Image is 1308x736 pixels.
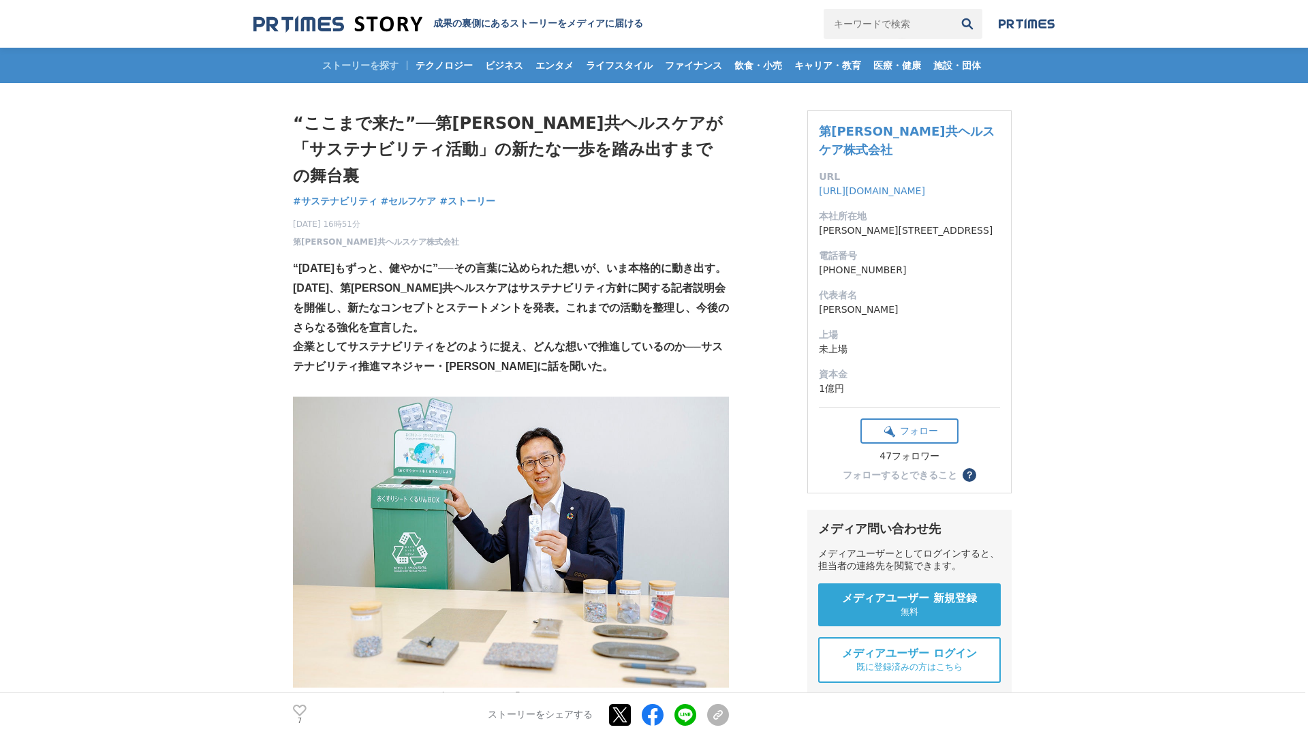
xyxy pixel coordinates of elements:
strong: “[DATE]もずっと、健やかに”──その言葉に込められた想いが、いま本格的に動き出す。 [293,262,726,274]
p: ストーリーをシェアする [488,709,593,721]
a: エンタメ [530,48,579,83]
span: #ストーリー [439,195,495,207]
strong: [DATE]、第[PERSON_NAME]共ヘルスケアはサステナビリティ方針に関する記者説明会を開催し、新たなコンセプトとステートメントを発表。これまでの活動を整理し、今後のさらなる強化を宣言した。 [293,282,729,333]
span: 飲食・小売 [729,59,788,72]
dd: [PERSON_NAME] [819,303,1000,317]
dt: 電話番号 [819,249,1000,263]
span: #サステナビリティ [293,195,377,207]
img: 成果の裏側にあるストーリーをメディアに届ける [253,15,422,33]
span: メディアユーザー 新規登録 [842,592,977,606]
dt: 本社所在地 [819,209,1000,224]
a: 医療・健康 [868,48,926,83]
strong: 企業としてサステナビリティをどのように捉え、どんな想いで推進しているのか──サステナビリティ推進マネジャー・[PERSON_NAME]に話を聞いた。 [293,341,723,372]
a: 飲食・小売 [729,48,788,83]
a: 第[PERSON_NAME]共ヘルスケア株式会社 [819,124,994,157]
span: 医療・健康 [868,59,926,72]
span: キャリア・教育 [789,59,867,72]
button: フォロー [860,418,959,444]
a: #ストーリー [439,194,495,209]
a: ライフスタイル [580,48,658,83]
span: テクノロジー [410,59,478,72]
dt: 資本金 [819,367,1000,382]
span: メディアユーザー ログイン [842,647,977,661]
a: #サステナビリティ [293,194,377,209]
a: 第[PERSON_NAME]共ヘルスケア株式会社 [293,236,459,248]
a: メディアユーザー 新規登録 無料 [818,583,1001,626]
a: テクノロジー [410,48,478,83]
p: 7 [293,718,307,724]
dd: 未上場 [819,342,1000,356]
img: thumbnail_910c58a0-73f5-11f0-b044-6f7ac2b63f01.jpg [293,397,729,688]
a: #セルフケア [381,194,437,209]
a: ビジネス [480,48,529,83]
span: エンタメ [530,59,579,72]
button: 検索 [952,9,982,39]
a: 施設・団体 [928,48,986,83]
div: メディアユーザーとしてログインすると、担当者の連絡先を閲覧できます。 [818,548,1001,572]
div: メディア問い合わせ先 [818,521,1001,537]
span: ビジネス [480,59,529,72]
dd: [PHONE_NUMBER] [819,263,1000,277]
p: サステナビリティサイト「Wellness for Good」： [293,688,729,707]
a: 成果の裏側にあるストーリーをメディアに届ける 成果の裏側にあるストーリーをメディアに届ける [253,15,643,33]
span: 既に登録済みの方はこちら [856,661,963,673]
button: ？ [963,468,976,482]
dt: 代表者名 [819,288,1000,303]
span: 無料 [901,606,918,618]
h2: 成果の裏側にあるストーリーをメディアに届ける [433,18,643,30]
dt: URL [819,170,1000,184]
dt: 上場 [819,328,1000,342]
div: 47フォロワー [860,450,959,463]
span: ？ [965,470,974,480]
span: ライフスタイル [580,59,658,72]
dd: 1億円 [819,382,1000,396]
span: [DATE] 16時51分 [293,218,459,230]
span: #セルフケア [381,195,437,207]
a: メディアユーザー ログイン 既に登録済みの方はこちら [818,637,1001,683]
span: 施設・団体 [928,59,986,72]
h1: “ここまで来た”──第[PERSON_NAME]共ヘルスケアが「サステナビリティ活動」の新たな一歩を踏み出すまでの舞台裏 [293,110,729,189]
span: ファイナンス [659,59,728,72]
img: prtimes [999,18,1055,29]
a: ファイナンス [659,48,728,83]
a: キャリア・教育 [789,48,867,83]
input: キーワードで検索 [824,9,952,39]
div: フォローするとできること [843,470,957,480]
dd: [PERSON_NAME][STREET_ADDRESS] [819,224,1000,238]
a: [URL][DOMAIN_NAME] [819,185,925,196]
